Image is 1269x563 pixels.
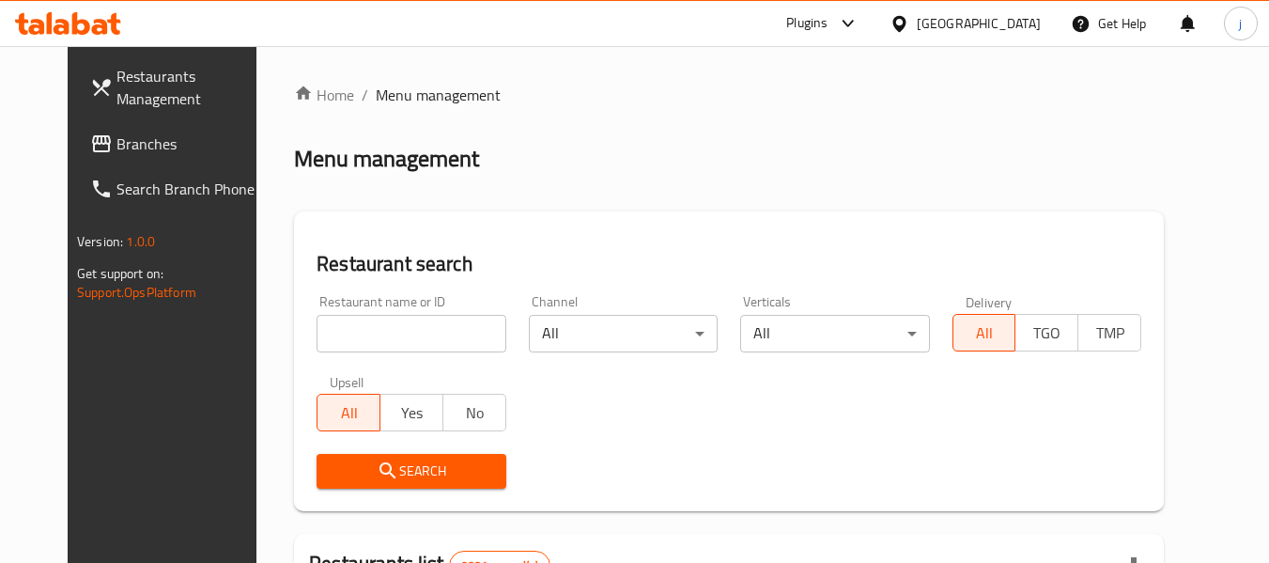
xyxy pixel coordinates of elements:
span: All [325,399,373,427]
span: Get support on: [77,261,163,286]
span: Search Branch Phone [116,178,265,200]
h2: Menu management [294,144,479,174]
span: Restaurants Management [116,65,265,110]
span: Yes [388,399,436,427]
div: All [529,315,718,352]
a: Branches [75,121,280,166]
label: Delivery [966,295,1013,308]
span: Menu management [376,84,501,106]
nav: breadcrumb [294,84,1164,106]
button: No [442,394,506,431]
span: TGO [1023,320,1071,347]
span: TMP [1086,320,1134,347]
div: Plugins [786,12,828,35]
button: Search [317,454,505,489]
h2: Restaurant search [317,250,1141,278]
button: Yes [379,394,443,431]
div: [GEOGRAPHIC_DATA] [917,13,1041,34]
a: Restaurants Management [75,54,280,121]
span: 1.0.0 [126,229,155,254]
a: Home [294,84,354,106]
span: Branches [116,133,265,155]
button: TGO [1014,314,1078,352]
li: / [362,84,368,106]
div: All [740,315,929,352]
button: TMP [1077,314,1141,352]
a: Search Branch Phone [75,166,280,211]
span: Search [332,460,490,483]
label: Upsell [330,375,364,388]
input: Search for restaurant name or ID.. [317,315,505,352]
a: Support.OpsPlatform [77,280,196,305]
span: Version: [77,229,123,254]
button: All [317,394,380,431]
span: No [451,399,499,427]
span: All [961,320,1009,347]
button: All [952,314,1016,352]
span: j [1239,13,1242,34]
